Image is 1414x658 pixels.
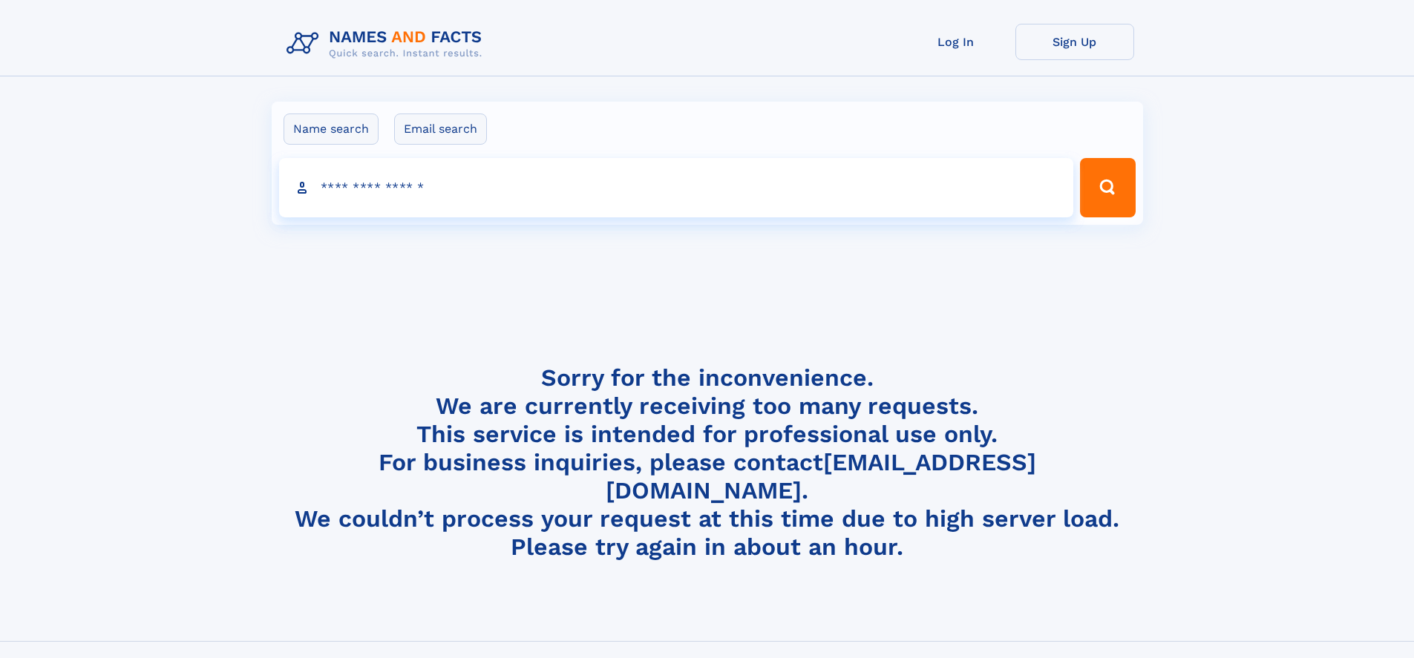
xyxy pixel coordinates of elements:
[1015,24,1134,60] a: Sign Up
[281,24,494,64] img: Logo Names and Facts
[1080,158,1135,217] button: Search Button
[279,158,1074,217] input: search input
[606,448,1036,504] a: [EMAIL_ADDRESS][DOMAIN_NAME]
[897,24,1015,60] a: Log In
[284,113,379,145] label: Name search
[394,113,487,145] label: Email search
[281,363,1134,562] h4: Sorry for the inconvenience. We are currently receiving too many requests. This service is intend...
